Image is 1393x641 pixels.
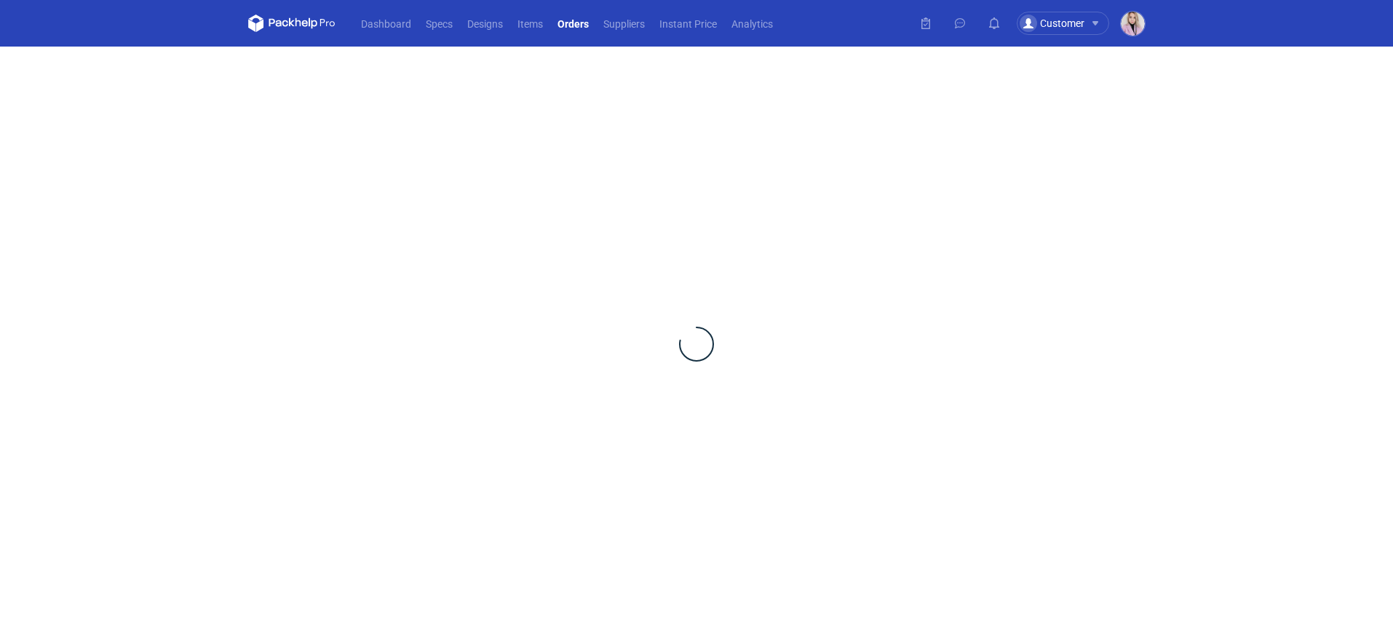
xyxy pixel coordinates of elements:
[510,15,550,32] a: Items
[1121,12,1145,36] img: Klaudia Wiśniewska
[460,15,510,32] a: Designs
[354,15,418,32] a: Dashboard
[418,15,460,32] a: Specs
[1020,15,1084,32] div: Customer
[652,15,724,32] a: Instant Price
[248,15,336,32] svg: Packhelp Pro
[1017,12,1121,35] button: Customer
[724,15,780,32] a: Analytics
[596,15,652,32] a: Suppliers
[550,15,596,32] a: Orders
